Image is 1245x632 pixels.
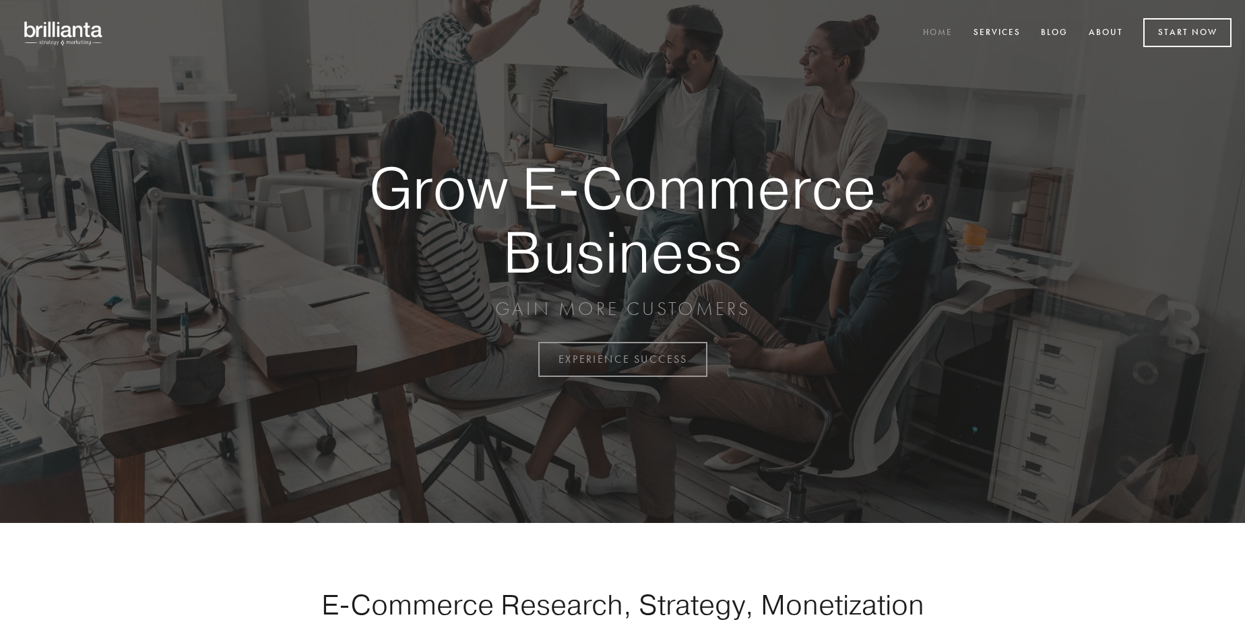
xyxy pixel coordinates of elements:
a: Services [965,22,1029,44]
img: brillianta - research, strategy, marketing [13,13,115,52]
a: EXPERIENCE SUCCESS [538,342,707,377]
a: About [1080,22,1132,44]
a: Start Now [1143,18,1232,47]
strong: Grow E-Commerce Business [322,156,923,283]
p: GAIN MORE CUSTOMERS [322,297,923,321]
a: Home [914,22,961,44]
h1: E-Commerce Research, Strategy, Monetization [279,588,966,621]
a: Blog [1032,22,1077,44]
